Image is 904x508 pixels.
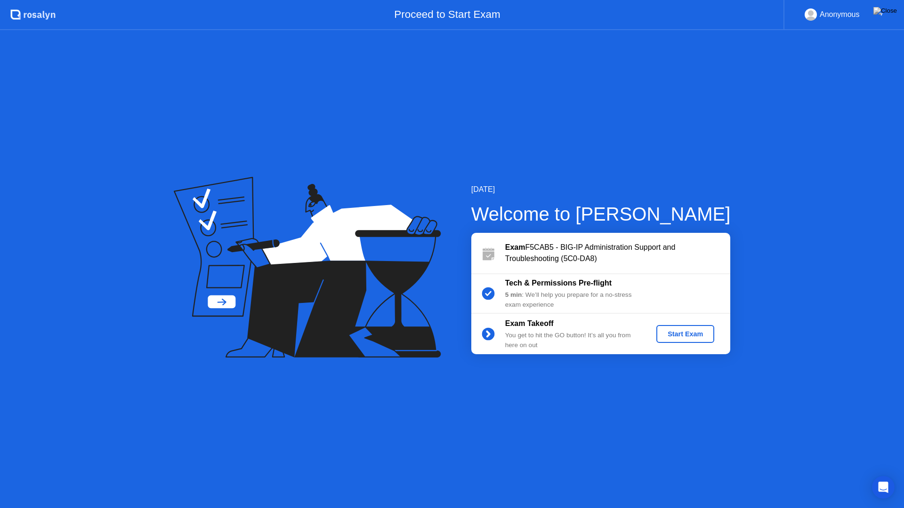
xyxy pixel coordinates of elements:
img: Close [873,7,897,15]
b: 5 min [505,291,522,298]
button: Start Exam [656,325,714,343]
div: F5CAB5 - BIG-IP Administration Support and Troubleshooting (5C0-DA8) [505,242,730,264]
div: Welcome to [PERSON_NAME] [471,200,731,228]
div: You get to hit the GO button! It’s all you from here on out [505,331,641,350]
div: Start Exam [660,330,710,338]
div: Open Intercom Messenger [872,476,895,499]
div: Anonymous [820,8,860,21]
b: Exam Takeoff [505,319,554,327]
b: Tech & Permissions Pre-flight [505,279,612,287]
b: Exam [505,243,525,251]
div: [DATE] [471,184,731,195]
div: : We’ll help you prepare for a no-stress exam experience [505,290,641,310]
